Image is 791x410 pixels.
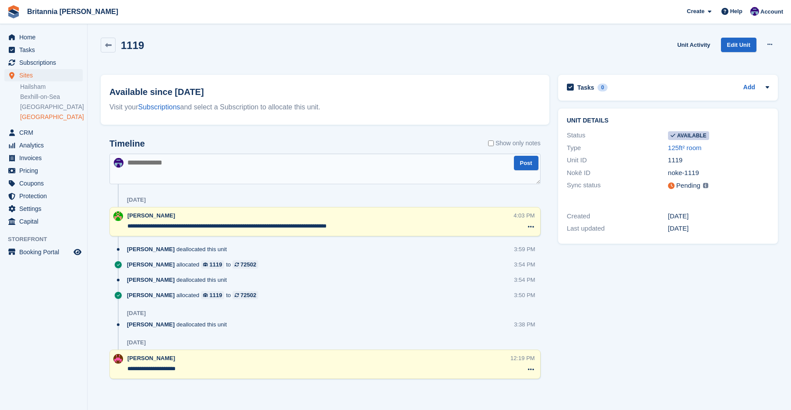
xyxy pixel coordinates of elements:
[514,276,535,284] div: 3:54 PM
[4,44,83,56] a: menu
[668,168,769,178] div: noke-1119
[19,165,72,177] span: Pricing
[240,260,256,269] div: 72502
[127,291,263,299] div: allocated to
[113,211,123,221] img: Wendy Thorp
[19,44,72,56] span: Tasks
[19,56,72,69] span: Subscriptions
[488,139,494,148] input: Show only notes
[510,354,535,362] div: 12:19 PM
[19,203,72,215] span: Settings
[676,181,700,191] div: Pending
[514,245,535,253] div: 3:59 PM
[4,69,83,81] a: menu
[760,7,783,16] span: Account
[7,5,20,18] img: stora-icon-8386f47178a22dfd0bd8f6a31ec36ba5ce8667c1dd55bd0f319d3a0aa187defe.svg
[127,355,175,361] span: [PERSON_NAME]
[121,39,144,51] h2: 1119
[514,260,535,269] div: 3:54 PM
[668,224,769,234] div: [DATE]
[127,320,175,329] span: [PERSON_NAME]
[232,291,258,299] a: 72502
[127,276,231,284] div: deallocated this unit
[127,339,146,346] div: [DATE]
[567,130,668,140] div: Status
[19,126,72,139] span: CRM
[721,38,756,52] a: Edit Unit
[668,211,769,221] div: [DATE]
[19,177,72,189] span: Coupons
[20,83,83,91] a: Hailsham
[127,260,263,269] div: allocated to
[4,246,83,258] a: menu
[567,224,668,234] div: Last updated
[127,260,175,269] span: [PERSON_NAME]
[19,190,72,202] span: Protection
[577,84,594,91] h2: Tasks
[743,83,755,93] a: Add
[567,180,668,191] div: Sync status
[4,203,83,215] a: menu
[24,4,122,19] a: Britannia [PERSON_NAME]
[4,139,83,151] a: menu
[514,320,535,329] div: 3:38 PM
[127,245,175,253] span: [PERSON_NAME]
[668,155,769,165] div: 1119
[567,168,668,178] div: Nokē ID
[598,84,608,91] div: 0
[20,93,83,101] a: Bexhill-on-Sea
[567,211,668,221] div: Created
[19,139,72,151] span: Analytics
[127,212,175,219] span: [PERSON_NAME]
[127,320,231,329] div: deallocated this unit
[4,177,83,189] a: menu
[488,139,541,148] label: Show only notes
[232,260,258,269] a: 72502
[567,143,668,153] div: Type
[668,131,709,140] span: Available
[210,260,222,269] div: 1119
[4,215,83,228] a: menu
[4,165,83,177] a: menu
[127,276,175,284] span: [PERSON_NAME]
[567,155,668,165] div: Unit ID
[127,196,146,203] div: [DATE]
[4,152,83,164] a: menu
[19,31,72,43] span: Home
[72,247,83,257] a: Preview store
[19,152,72,164] span: Invoices
[514,291,535,299] div: 3:50 PM
[113,354,123,364] img: Emily McShane
[20,103,83,111] a: [GEOGRAPHIC_DATA]
[668,144,702,151] a: 125ft² room
[687,7,704,16] span: Create
[210,291,222,299] div: 1119
[513,211,534,220] div: 4:03 PM
[730,7,742,16] span: Help
[127,245,231,253] div: deallocated this unit
[19,69,72,81] span: Sites
[514,156,538,170] button: Post
[4,31,83,43] a: menu
[19,215,72,228] span: Capital
[114,158,123,168] img: Cameron Ballard
[240,291,256,299] div: 72502
[109,102,541,112] div: Visit your and select a Subscription to allocate this unit.
[109,139,145,149] h2: Timeline
[8,235,87,244] span: Storefront
[127,310,146,317] div: [DATE]
[4,126,83,139] a: menu
[109,85,541,98] h2: Available since [DATE]
[674,38,714,52] a: Unit Activity
[703,183,708,188] img: icon-info-grey-7440780725fd019a000dd9b08b2336e03edf1995a4989e88bcd33f0948082b44.svg
[19,246,72,258] span: Booking Portal
[4,190,83,202] a: menu
[4,56,83,69] a: menu
[20,113,83,121] a: [GEOGRAPHIC_DATA]
[750,7,759,16] img: Cameron Ballard
[567,117,769,124] h2: Unit details
[138,103,180,111] a: Subscriptions
[201,260,224,269] a: 1119
[201,291,224,299] a: 1119
[127,291,175,299] span: [PERSON_NAME]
